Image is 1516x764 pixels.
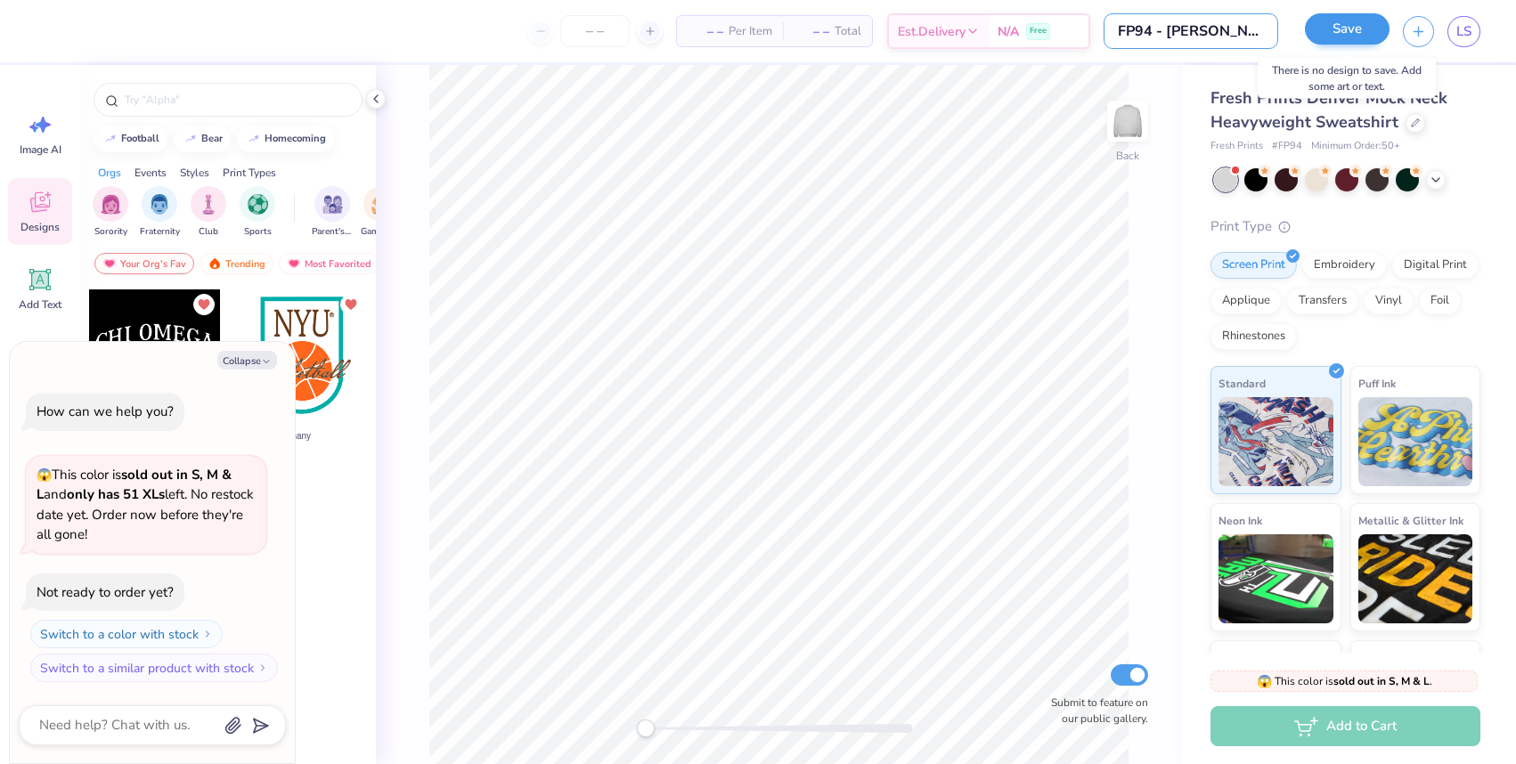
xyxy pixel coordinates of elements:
button: filter button [191,186,226,239]
span: Fraternity [140,225,180,239]
img: Puff Ink [1358,397,1473,486]
span: Parent's Weekend [312,225,353,239]
button: Switch to a color with stock [30,620,223,648]
span: Image AI [20,142,61,157]
div: Vinyl [1364,288,1414,314]
button: Switch to a similar product with stock [30,654,278,682]
div: Most Favorited [279,253,379,274]
img: trend_line.gif [103,134,118,144]
img: most_fav.gif [102,257,117,270]
span: 😱 [1257,673,1272,690]
div: Applique [1210,288,1282,314]
button: filter button [240,186,275,239]
div: filter for Fraternity [140,186,180,239]
img: Fraternity Image [150,194,169,215]
img: trend_line.gif [247,134,261,144]
button: filter button [312,186,353,239]
span: Sorority [94,225,127,239]
img: most_fav.gif [287,257,301,270]
span: Total [835,22,861,41]
span: – – [688,22,723,41]
span: Free [1030,25,1047,37]
span: Designs [20,220,60,234]
span: Game Day [361,225,402,239]
span: – – [794,22,829,41]
button: Save [1305,13,1390,45]
span: Standard [1219,374,1266,393]
img: Standard [1219,397,1333,486]
span: Minimum Order: 50 + [1311,139,1400,154]
div: Embroidery [1302,252,1387,279]
div: filter for Sports [240,186,275,239]
span: Glow in the Dark Ink [1219,648,1320,667]
div: How can we help you? [37,402,174,420]
span: Per Item [729,22,772,41]
img: Game Day Image [371,194,392,215]
div: Rhinestones [1210,323,1297,350]
span: This color is . [1257,673,1432,689]
img: Switch to a color with stock [202,629,213,639]
span: Fav by Shany [260,429,311,443]
span: Water based Ink [1358,648,1440,667]
img: Metallic & Glitter Ink [1358,534,1473,623]
div: filter for Sorority [93,186,128,239]
div: bear [201,134,223,143]
span: This color is and left. No restock date yet. Order now before they're all gone! [37,466,254,544]
div: Your Org's Fav [94,253,194,274]
div: Events [134,165,167,181]
div: Print Types [223,165,276,181]
span: Puff Ink [1358,374,1396,393]
button: filter button [93,186,128,239]
img: Sports Image [248,194,268,215]
img: Club Image [199,194,218,215]
div: Accessibility label [637,719,655,737]
img: trend_line.gif [183,134,198,144]
div: Not ready to order yet? [37,583,174,601]
span: 😱 [37,467,52,484]
div: homecoming [265,134,326,143]
img: Switch to a similar product with stock [257,662,268,673]
div: Styles [180,165,209,181]
div: Transfers [1287,288,1358,314]
img: Sorority Image [101,194,121,215]
strong: only has 51 XLs [67,485,165,503]
button: homecoming [237,126,334,152]
div: filter for Club [191,186,226,239]
span: Est. Delivery [898,22,966,41]
div: Orgs [98,165,121,181]
div: Trending [200,253,273,274]
span: Metallic & Glitter Ink [1358,511,1463,530]
div: Foil [1419,288,1461,314]
strong: sold out in S, M & L [37,466,232,504]
span: Add Text [19,297,61,312]
img: Parent's Weekend Image [322,194,343,215]
span: N/A [998,22,1019,41]
button: filter button [361,186,402,239]
div: football [121,134,159,143]
span: Neon Ink [1219,511,1262,530]
strong: sold out in S, M & L [1333,674,1430,688]
span: Fresh Prints [1210,139,1263,154]
span: LS [1456,21,1471,42]
div: filter for Parent's Weekend [312,186,353,239]
div: Print Type [1210,216,1480,237]
div: filter for Game Day [361,186,402,239]
button: filter button [140,186,180,239]
button: football [94,126,167,152]
span: # FP94 [1272,139,1302,154]
div: Digital Print [1392,252,1479,279]
input: – – [560,15,630,47]
button: bear [174,126,231,152]
span: Fresh Prints Denver Mock Neck Heavyweight Sweatshirt [1210,87,1447,133]
div: Screen Print [1210,252,1297,279]
img: Back [1110,103,1145,139]
label: Submit to feature on our public gallery. [1041,695,1148,727]
img: Neon Ink [1219,534,1333,623]
input: Untitled Design [1104,13,1278,49]
a: LS [1447,16,1480,47]
span: Sports [244,225,272,239]
img: trending.gif [208,257,222,270]
span: Club [199,225,218,239]
div: Back [1116,148,1139,164]
div: There is no design to save. Add some art or text. [1258,58,1436,99]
